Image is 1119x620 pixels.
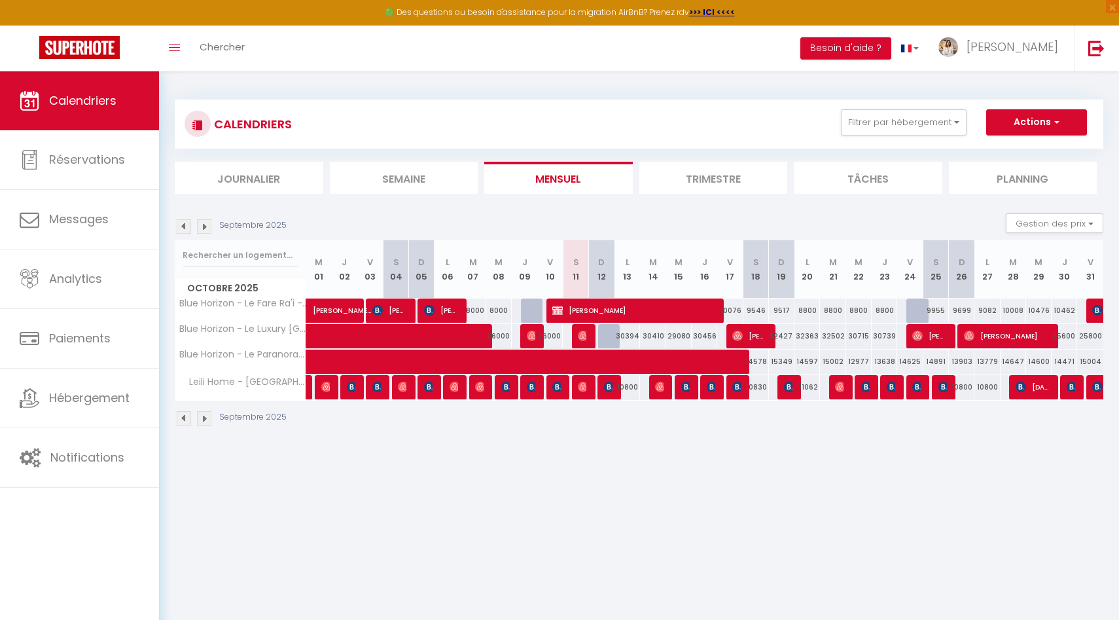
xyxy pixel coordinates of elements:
[1088,256,1093,268] abbr: V
[522,256,527,268] abbr: J
[681,374,690,399] span: [PERSON_NAME]
[872,324,897,348] div: 30739
[732,323,766,348] span: [PERSON_NAME]
[794,240,820,299] th: 20
[1016,374,1050,399] span: [DATE][PERSON_NAME]
[717,240,743,299] th: 17
[486,299,512,323] div: 8000
[727,256,733,268] abbr: V
[949,350,974,374] div: 13903
[49,92,116,109] span: Calendriers
[49,390,130,406] span: Hébergement
[1006,213,1103,233] button: Gestion des prix
[435,240,460,299] th: 06
[769,299,794,323] div: 9517
[1052,240,1077,299] th: 30
[846,350,872,374] div: 12977
[702,256,707,268] abbr: J
[717,299,743,323] div: 10076
[1009,256,1017,268] abbr: M
[424,374,433,399] span: [PERSON_NAME]
[578,323,586,348] span: [PERSON_NAME]
[177,350,308,359] span: Blue Horizon - Le Paranorama Moeara
[1062,256,1067,268] abbr: J
[1077,324,1103,348] div: 25800
[861,374,870,399] span: [PERSON_NAME]
[475,374,484,399] span: [PERSON_NAME] Tuieinui
[626,256,630,268] abbr: L
[614,375,640,399] div: 10800
[820,350,845,374] div: 15002
[573,256,579,268] abbr: S
[897,350,923,374] div: 14625
[1001,350,1026,374] div: 14647
[177,299,308,308] span: Blue Horizon - Le Fare Ra'i - Jacuzzi - Jardin
[974,375,1000,399] div: 10800
[689,7,735,18] a: >>> ICI <<<<
[872,240,897,299] th: 23
[1077,350,1103,374] div: 15004
[512,240,537,299] th: 09
[460,299,486,323] div: 8000
[829,256,837,268] abbr: M
[383,240,408,299] th: 04
[547,256,553,268] abbr: V
[367,256,373,268] abbr: V
[959,256,965,268] abbr: D
[887,374,895,399] span: [PERSON_NAME]
[794,162,942,194] li: Tâches
[732,374,741,399] span: [PERSON_NAME]
[614,324,640,348] div: 30394
[460,240,486,299] th: 07
[306,375,313,400] a: [PERSON_NAME]
[949,375,974,399] div: 10800
[393,256,399,268] abbr: S
[882,256,887,268] abbr: J
[933,256,939,268] abbr: S
[1026,350,1052,374] div: 14600
[563,240,588,299] th: 11
[398,374,406,399] span: [PERSON_NAME]
[49,151,125,168] span: Réservations
[1052,350,1077,374] div: 14471
[1052,299,1077,323] div: 10462
[897,240,923,299] th: 24
[537,324,563,348] div: 26000
[778,256,785,268] abbr: D
[598,256,605,268] abbr: D
[794,299,820,323] div: 8800
[846,324,872,348] div: 30715
[986,109,1087,136] button: Actions
[484,162,633,194] li: Mensuel
[907,256,913,268] abbr: V
[527,323,535,348] span: [PERSON_NAME]
[640,324,666,348] div: 30410
[183,244,298,267] input: Rechercher un logement...
[49,270,102,287] span: Analytics
[418,256,425,268] abbr: D
[200,40,245,54] span: Chercher
[315,256,323,268] abbr: M
[743,240,769,299] th: 18
[794,375,820,399] div: 11062
[450,374,458,399] span: [PERSON_NAME]
[938,37,958,57] img: ...
[912,323,946,348] span: [PERSON_NAME]
[841,109,967,136] button: Filtrer par hébergement
[784,374,792,399] span: [PERSON_NAME]
[974,350,1000,374] div: 13779
[219,411,287,424] p: Septembre 2025
[175,162,323,194] li: Journalier
[552,298,714,323] span: [PERSON_NAME]
[306,299,332,323] a: [PERSON_NAME]-[PERSON_NAME]
[769,240,794,299] th: 19
[692,324,717,348] div: 30456
[1035,256,1042,268] abbr: M
[469,256,477,268] abbr: M
[666,324,692,348] div: 29080
[929,26,1075,71] a: ... [PERSON_NAME]
[501,374,510,399] span: [PERSON_NAME]
[649,256,657,268] abbr: M
[974,240,1000,299] th: 27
